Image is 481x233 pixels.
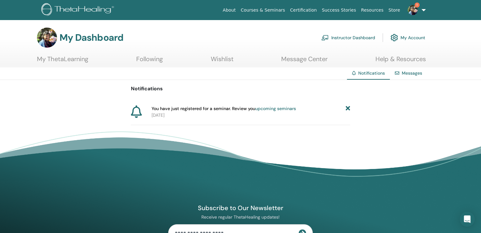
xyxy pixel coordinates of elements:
div: Open Intercom Messenger [460,212,475,227]
a: Message Center [281,55,328,67]
img: logo.png [41,3,116,17]
h4: Subscribe to Our Newsletter [168,204,313,212]
h3: My Dashboard [59,32,123,43]
a: Wishlist [211,55,234,67]
span: You have just registered for a seminar. Review you [152,105,296,112]
p: [DATE] [152,112,350,119]
a: My ThetaLearning [37,55,88,67]
a: My Account [390,31,425,45]
a: Store [386,4,403,16]
span: 1 [415,3,420,8]
a: Following [136,55,163,67]
a: Instructor Dashboard [321,31,375,45]
p: Notifications [131,85,350,93]
a: upcoming seminars [255,106,296,111]
a: Help & Resources [375,55,426,67]
span: Notifications [358,70,385,76]
a: Certification [287,4,319,16]
a: Success Stories [319,4,359,16]
img: default.jpg [37,28,57,48]
img: cog.svg [390,32,398,43]
img: chalkboard-teacher.svg [321,35,329,40]
a: Courses & Seminars [238,4,288,16]
img: default.jpg [408,5,418,15]
p: Receive regular ThetaHealing updates! [168,214,313,220]
a: About [220,4,238,16]
a: Resources [359,4,386,16]
a: Messages [402,70,422,76]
